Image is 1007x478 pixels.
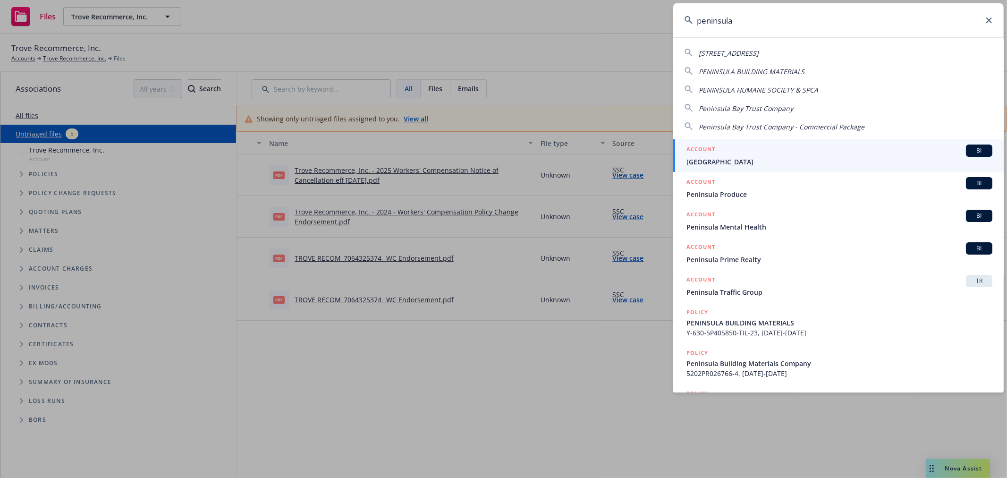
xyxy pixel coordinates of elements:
span: PENINSULA HUMANE SOCIETY & SPCA [699,85,818,94]
span: Peninsula Bay Trust Company - Commercial Package [699,122,864,131]
a: POLICYPeninsula Building Materials Company5202PR026766-4, [DATE]-[DATE] [673,343,1004,384]
a: POLICYPENINSULA BUILDING MATERIALSY-630-5P405850-TIL-23, [DATE]-[DATE] [673,302,1004,343]
a: ACCOUNTBIPeninsula Mental Health [673,205,1004,237]
span: Peninsula Traffic Group [686,287,992,297]
a: ACCOUNTBIPeninsula Produce [673,172,1004,205]
a: ACCOUNTBIPeninsula Prime Realty [673,237,1004,270]
span: Y-630-5P405850-TIL-23, [DATE]-[DATE] [686,328,992,338]
span: [GEOGRAPHIC_DATA] [686,157,992,167]
span: Peninsula Building Materials Company [686,358,992,368]
h5: POLICY [686,389,708,398]
span: TR [970,277,989,285]
span: BI [970,244,989,253]
a: ACCOUNTBI[GEOGRAPHIC_DATA] [673,139,1004,172]
a: POLICY [673,384,1004,424]
span: [STREET_ADDRESS] [699,49,759,58]
h5: ACCOUNT [686,210,715,221]
span: BI [970,179,989,188]
span: 5202PR026766-4, [DATE]-[DATE] [686,368,992,378]
span: Peninsula Prime Realty [686,255,992,265]
a: ACCOUNTTRPeninsula Traffic Group [673,270,1004,302]
span: BI [970,212,989,220]
span: PENINSULA BUILDING MATERIALS [699,67,804,76]
h5: POLICY [686,307,708,317]
h5: ACCOUNT [686,177,715,188]
span: Peninsula Bay Trust Company [699,104,793,113]
h5: POLICY [686,348,708,358]
span: Peninsula Produce [686,189,992,199]
span: BI [970,146,989,155]
h5: ACCOUNT [686,145,715,156]
span: Peninsula Mental Health [686,222,992,232]
input: Search... [673,3,1004,37]
h5: ACCOUNT [686,275,715,286]
h5: ACCOUNT [686,242,715,254]
span: PENINSULA BUILDING MATERIALS [686,318,992,328]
